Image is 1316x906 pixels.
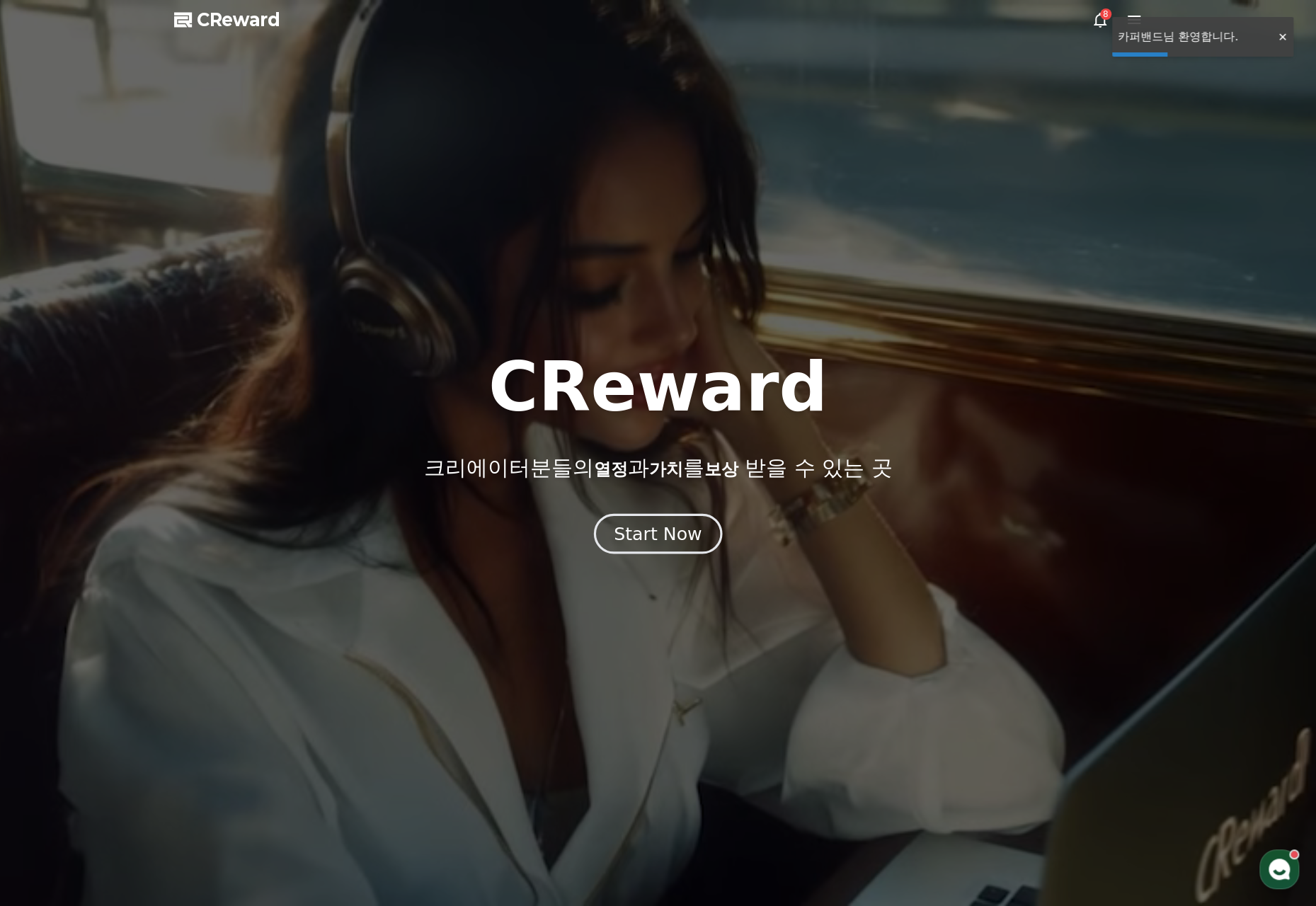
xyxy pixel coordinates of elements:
[593,459,627,479] span: 열정
[219,470,236,481] span: 설정
[648,459,682,479] span: 가치
[130,471,147,482] span: 대화
[174,8,280,31] a: CReward
[423,455,892,481] p: 크리에이터분들의 과 를 받을 수 있는 곳
[45,470,53,481] span: 홈
[1100,8,1111,20] div: 8
[704,459,738,479] span: 보상
[597,529,719,542] a: Start Now
[197,8,280,31] span: CReward
[4,449,93,484] a: 홈
[488,353,828,421] h1: CReward
[1092,11,1109,28] a: 8
[183,449,272,484] a: 설정
[614,522,702,546] div: Start Now
[93,449,183,484] a: 대화
[594,514,722,554] button: Start Now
